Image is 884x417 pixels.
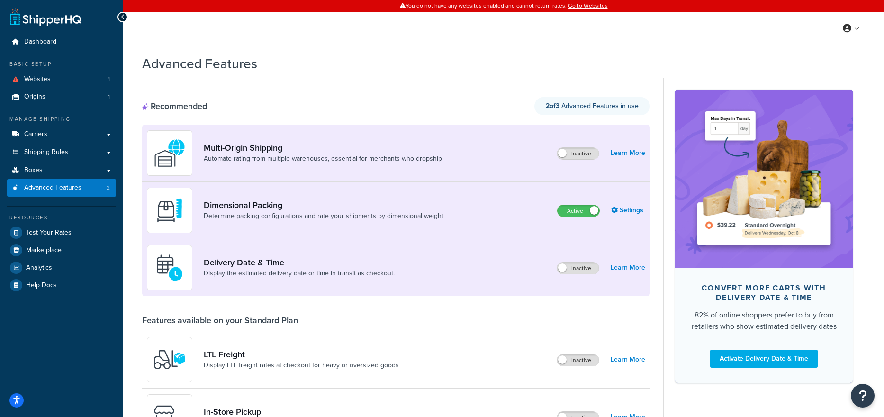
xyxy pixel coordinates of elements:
[7,88,116,106] a: Origins1
[611,261,645,274] a: Learn More
[7,60,116,68] div: Basic Setup
[24,130,47,138] span: Carriers
[7,224,116,241] a: Test Your Rates
[153,194,186,227] img: DTVBYsAAAAAASUVORK5CYII=
[204,407,437,417] a: In-Store Pickup
[108,93,110,101] span: 1
[204,143,442,153] a: Multi-Origin Shipping
[204,154,442,163] a: Automate rating from multiple warehouses, essential for merchants who dropship
[204,269,395,278] a: Display the estimated delivery date or time in transit as checkout.
[26,246,62,254] span: Marketplace
[204,361,399,370] a: Display LTL freight rates at checkout for heavy or oversized goods
[689,104,839,254] img: feature-image-ddt-36eae7f7280da8017bfb280eaccd9c446f90b1fe08728e4019434db127062ab4.png
[611,204,645,217] a: Settings
[7,242,116,259] a: Marketplace
[546,101,559,111] strong: 2 of 3
[557,354,599,366] label: Inactive
[7,144,116,161] a: Shipping Rules
[24,148,68,156] span: Shipping Rules
[611,353,645,366] a: Learn More
[153,136,186,170] img: WatD5o0RtDAAAAAElFTkSuQmCC
[7,71,116,88] a: Websites1
[204,200,443,210] a: Dimensional Packing
[142,54,257,73] h1: Advanced Features
[7,179,116,197] a: Advanced Features2
[7,115,116,123] div: Manage Shipping
[690,309,838,332] div: 82% of online shoppers prefer to buy from retailers who show estimated delivery dates
[546,101,639,111] span: Advanced Features in use
[7,179,116,197] li: Advanced Features
[611,146,645,160] a: Learn More
[108,75,110,83] span: 1
[7,33,116,51] a: Dashboard
[153,343,186,376] img: y79ZsPf0fXUFUhFXDzUgf+ktZg5F2+ohG75+v3d2s1D9TjoU8PiyCIluIjV41seZevKCRuEjTPPOKHJsQcmKCXGdfprl3L4q7...
[7,259,116,276] a: Analytics
[690,283,838,302] div: Convert more carts with delivery date & time
[568,1,608,10] a: Go to Websites
[7,88,116,106] li: Origins
[710,350,818,368] a: Activate Delivery Date & Time
[24,93,45,101] span: Origins
[7,214,116,222] div: Resources
[142,315,298,326] div: Features available on your Standard Plan
[7,126,116,143] a: Carriers
[153,251,186,284] img: gfkeb5ejjkALwAAAABJRU5ErkJggg==
[204,349,399,360] a: LTL Freight
[557,263,599,274] label: Inactive
[7,162,116,179] a: Boxes
[26,281,57,290] span: Help Docs
[557,148,599,159] label: Inactive
[26,264,52,272] span: Analytics
[558,205,599,217] label: Active
[26,229,72,237] span: Test Your Rates
[7,277,116,294] a: Help Docs
[24,75,51,83] span: Websites
[851,384,875,408] button: Open Resource Center
[204,211,443,221] a: Determine packing configurations and rate your shipments by dimensional weight
[107,184,110,192] span: 2
[24,38,56,46] span: Dashboard
[24,184,81,192] span: Advanced Features
[142,101,207,111] div: Recommended
[24,166,43,174] span: Boxes
[204,257,395,268] a: Delivery Date & Time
